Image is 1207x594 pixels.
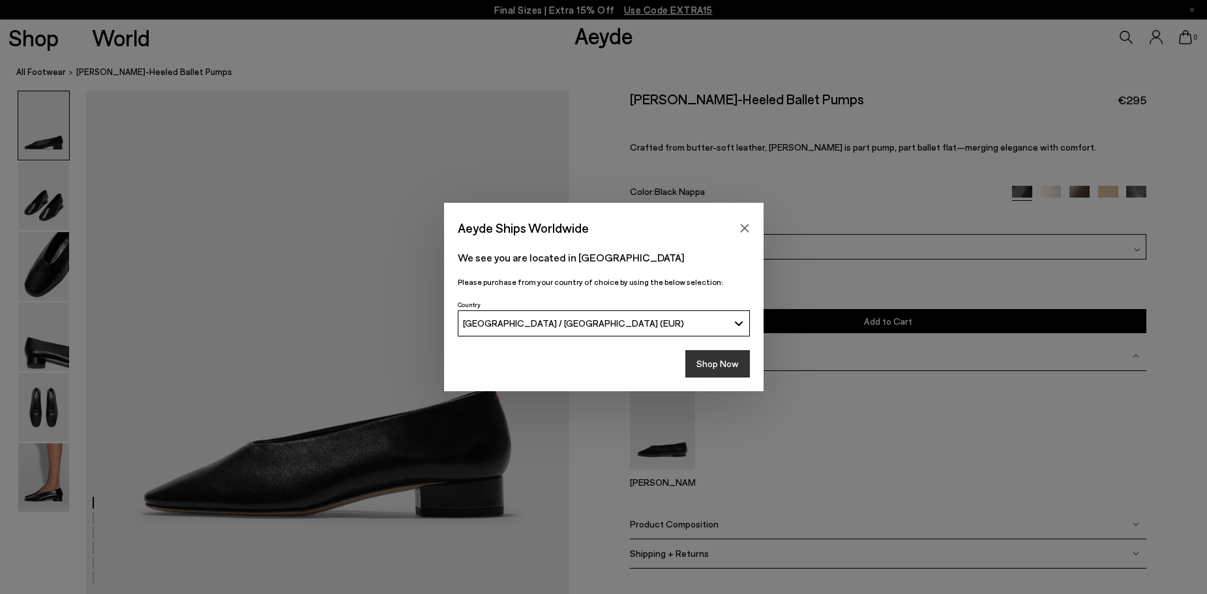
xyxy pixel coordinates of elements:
span: [GEOGRAPHIC_DATA] / [GEOGRAPHIC_DATA] (EUR) [463,318,684,329]
button: Shop Now [685,350,750,378]
span: Aeyde Ships Worldwide [458,216,589,239]
p: Please purchase from your country of choice by using the below selection: [458,276,750,288]
p: We see you are located in [GEOGRAPHIC_DATA] [458,250,750,265]
button: Close [735,218,754,238]
span: Country [458,301,481,308]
